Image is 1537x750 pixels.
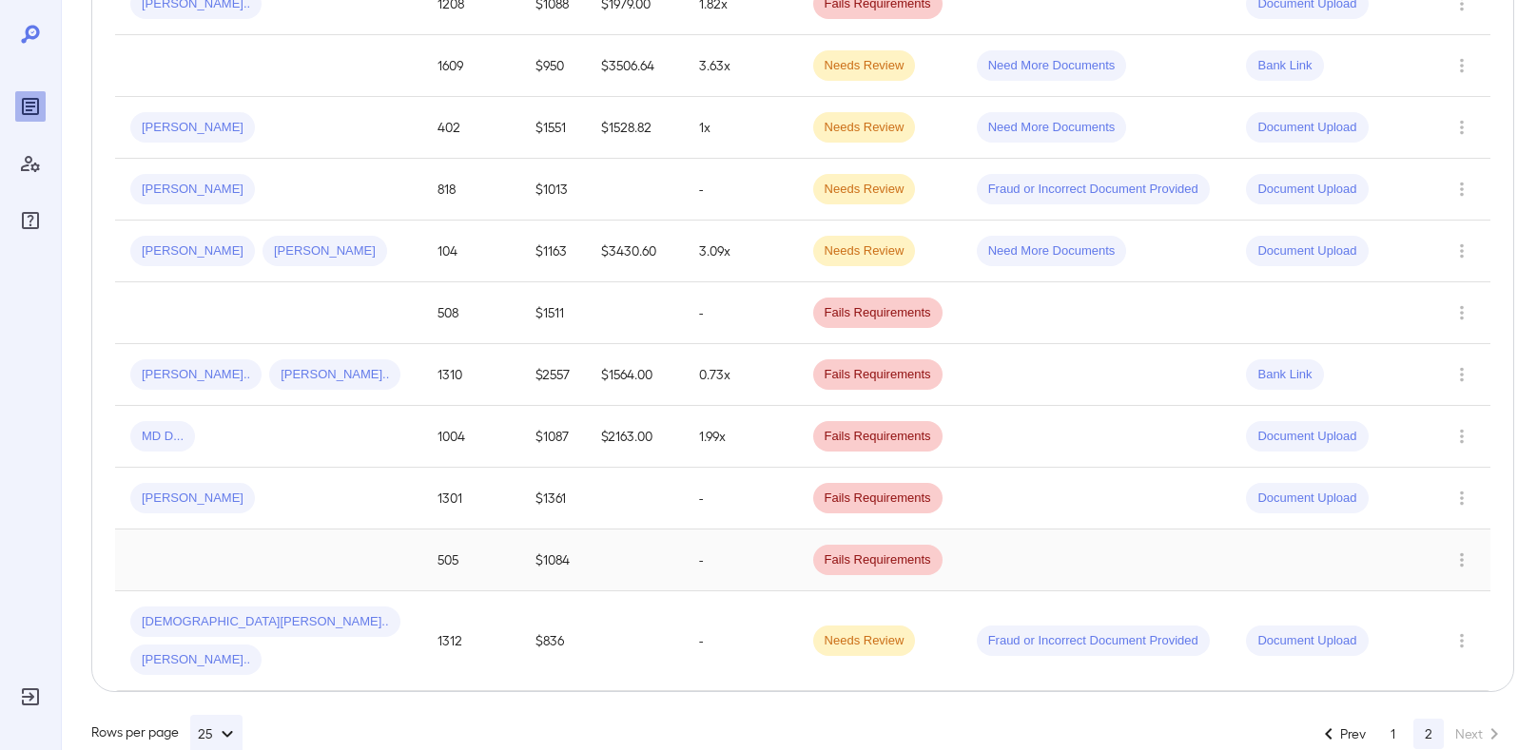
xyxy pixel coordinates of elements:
span: Needs Review [813,181,916,199]
span: MD D... [130,428,195,446]
button: Row Actions [1447,483,1477,513]
td: - [684,282,798,344]
td: 508 [422,282,519,344]
td: $1163 [520,221,587,282]
button: Row Actions [1447,50,1477,81]
span: Needs Review [813,242,916,260]
button: Row Actions [1447,359,1477,390]
span: [PERSON_NAME].. [269,366,400,384]
button: Go to page 1 [1377,719,1408,749]
div: Log Out [15,682,46,712]
span: Needs Review [813,57,916,75]
div: Manage Users [15,148,46,179]
span: Fails Requirements [813,551,943,569]
td: $1564.00 [586,344,683,406]
td: $950 [520,35,587,97]
span: [PERSON_NAME].. [130,651,262,669]
td: $836 [520,591,587,691]
td: 1x [684,97,798,159]
td: $1087 [520,406,587,468]
span: Need More Documents [977,242,1127,260]
button: Row Actions [1447,112,1477,143]
td: 1.99x [684,406,798,468]
button: Row Actions [1447,174,1477,204]
span: [DEMOGRAPHIC_DATA][PERSON_NAME].. [130,613,400,631]
td: 3.63x [684,35,798,97]
span: Document Upload [1246,181,1368,199]
span: Bank Link [1246,366,1323,384]
td: $2557 [520,344,587,406]
span: [PERSON_NAME] [263,242,387,260]
span: Needs Review [813,119,916,137]
td: - [684,591,798,691]
td: $3506.64 [586,35,683,97]
nav: pagination navigation [1309,719,1514,749]
td: 505 [422,529,519,591]
td: - [684,529,798,591]
td: $3430.60 [586,221,683,282]
span: Document Upload [1246,490,1368,508]
span: [PERSON_NAME] [130,242,255,260]
button: Row Actions [1447,298,1477,328]
td: 1004 [422,406,519,468]
div: FAQ [15,205,46,236]
span: Fraud or Incorrect Document Provided [977,632,1210,650]
td: $1084 [520,529,587,591]
span: Document Upload [1246,632,1368,650]
td: $1013 [520,159,587,221]
td: 3.09x [684,221,798,282]
span: Document Upload [1246,428,1368,446]
td: $1551 [520,97,587,159]
td: - [684,468,798,529]
span: Need More Documents [977,57,1127,75]
button: Go to previous page [1312,719,1372,749]
td: $2163.00 [586,406,683,468]
td: 0.73x [684,344,798,406]
span: Document Upload [1246,119,1368,137]
span: Fails Requirements [813,428,943,446]
span: [PERSON_NAME] [130,181,255,199]
span: [PERSON_NAME] [130,490,255,508]
span: [PERSON_NAME] [130,119,255,137]
td: 1609 [422,35,519,97]
button: Row Actions [1447,545,1477,575]
td: 1310 [422,344,519,406]
td: 1301 [422,468,519,529]
button: Row Actions [1447,236,1477,266]
button: page 2 [1413,719,1444,749]
button: Row Actions [1447,625,1477,656]
span: [PERSON_NAME].. [130,366,262,384]
td: 402 [422,97,519,159]
span: Need More Documents [977,119,1127,137]
td: $1361 [520,468,587,529]
div: Reports [15,91,46,122]
span: Document Upload [1246,242,1368,260]
td: - [684,159,798,221]
span: Bank Link [1246,57,1323,75]
span: Fails Requirements [813,490,943,508]
span: Fraud or Incorrect Document Provided [977,181,1210,199]
button: Row Actions [1447,421,1477,452]
td: $1511 [520,282,587,344]
td: 104 [422,221,519,282]
span: Fails Requirements [813,366,943,384]
td: $1528.82 [586,97,683,159]
span: Fails Requirements [813,304,943,322]
td: 818 [422,159,519,221]
td: 1312 [422,591,519,691]
span: Needs Review [813,632,916,650]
